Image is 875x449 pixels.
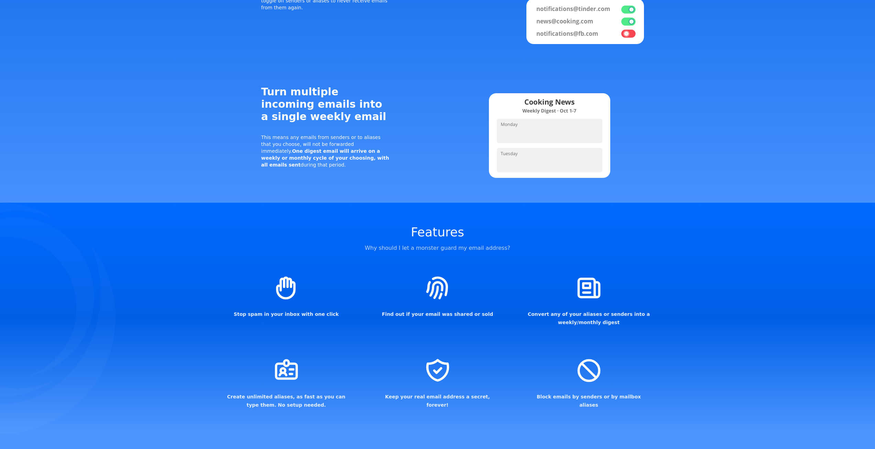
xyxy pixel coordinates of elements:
h2: Features [411,226,464,238]
h3: Find out if your email was shared or sold [376,310,500,318]
img: Turn any email into digest [451,86,647,184]
h3: Convert any of your aliases or senders into a weekly/monthly digest [527,310,651,327]
p: Why should I let a monster guard my email address? [365,244,510,252]
b: One digest email will arrive on a weekly or monthly cycle of your choosing, with all emails sent [261,148,389,168]
h3: Block emails by senders or by mailbox aliases [527,393,651,409]
h2: Turn multiple incoming emails into a single weekly email [261,86,391,123]
p: This means any emails from senders or to aliases that you choose, will not be forwarded immediate... [261,134,391,168]
h3: Stop spam in your inbox with one click [225,310,348,318]
h3: Create unlimited aliases, as fast as you can type them. No setup needed. [225,393,348,409]
h3: Keep your real email address a secret, forever! [376,393,500,409]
